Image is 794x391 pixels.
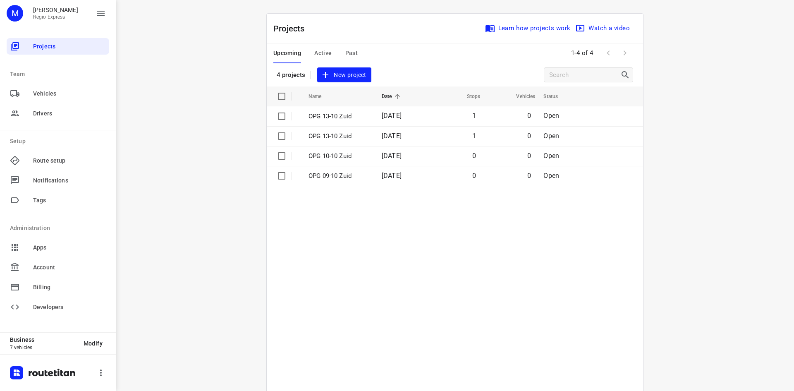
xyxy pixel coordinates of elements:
span: 0 [527,172,531,180]
span: New project [322,70,366,80]
span: 1-4 of 4 [568,44,597,62]
span: Route setup [33,156,106,165]
div: Vehicles [7,85,109,102]
span: Past [345,48,358,58]
span: Status [543,91,569,101]
p: Regio Express [33,14,78,20]
span: Notifications [33,176,106,185]
span: 0 [527,152,531,160]
p: 7 vehicles [10,345,77,350]
button: Modify [77,336,109,351]
div: M [7,5,23,22]
span: Apps [33,243,106,252]
span: [DATE] [382,172,402,180]
span: Open [543,132,559,140]
span: 0 [527,112,531,120]
p: Team [10,70,109,79]
span: Vehicles [505,91,535,101]
span: 1 [472,132,476,140]
span: Account [33,263,106,272]
span: Next Page [617,45,633,61]
span: [DATE] [382,152,402,160]
span: [DATE] [382,132,402,140]
span: Open [543,112,559,120]
span: Vehicles [33,89,106,98]
div: Route setup [7,152,109,169]
span: [DATE] [382,112,402,120]
div: Account [7,259,109,276]
span: Developers [33,303,106,312]
span: Name [309,91,332,101]
span: Previous Page [600,45,617,61]
p: Setup [10,137,109,146]
span: Modify [84,340,103,347]
input: Search projects [549,69,620,82]
div: Developers [7,299,109,315]
span: Projects [33,42,106,51]
p: Administration [10,224,109,233]
div: Notifications [7,172,109,189]
div: Tags [7,192,109,209]
p: OPG 13-10 Zuid [309,132,369,141]
span: 0 [527,132,531,140]
span: Active [314,48,332,58]
span: 1 [472,112,476,120]
p: Max Bisseling [33,7,78,13]
p: Projects [273,22,311,35]
p: OPG 10-10 Zuid [309,151,369,161]
p: OPG 13-10 Zuid [309,112,369,121]
button: New project [317,67,371,83]
p: Business [10,336,77,343]
span: Open [543,172,559,180]
div: Apps [7,239,109,256]
div: Drivers [7,105,109,122]
span: Date [382,91,403,101]
span: Stops [456,91,480,101]
p: 4 projects [277,71,305,79]
span: Tags [33,196,106,205]
span: Upcoming [273,48,301,58]
span: Billing [33,283,106,292]
span: Drivers [33,109,106,118]
div: Projects [7,38,109,55]
span: 0 [472,172,476,180]
span: 0 [472,152,476,160]
span: Open [543,152,559,160]
p: OPG 09-10 Zuid [309,171,369,181]
div: Search [620,70,633,80]
div: Billing [7,279,109,295]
